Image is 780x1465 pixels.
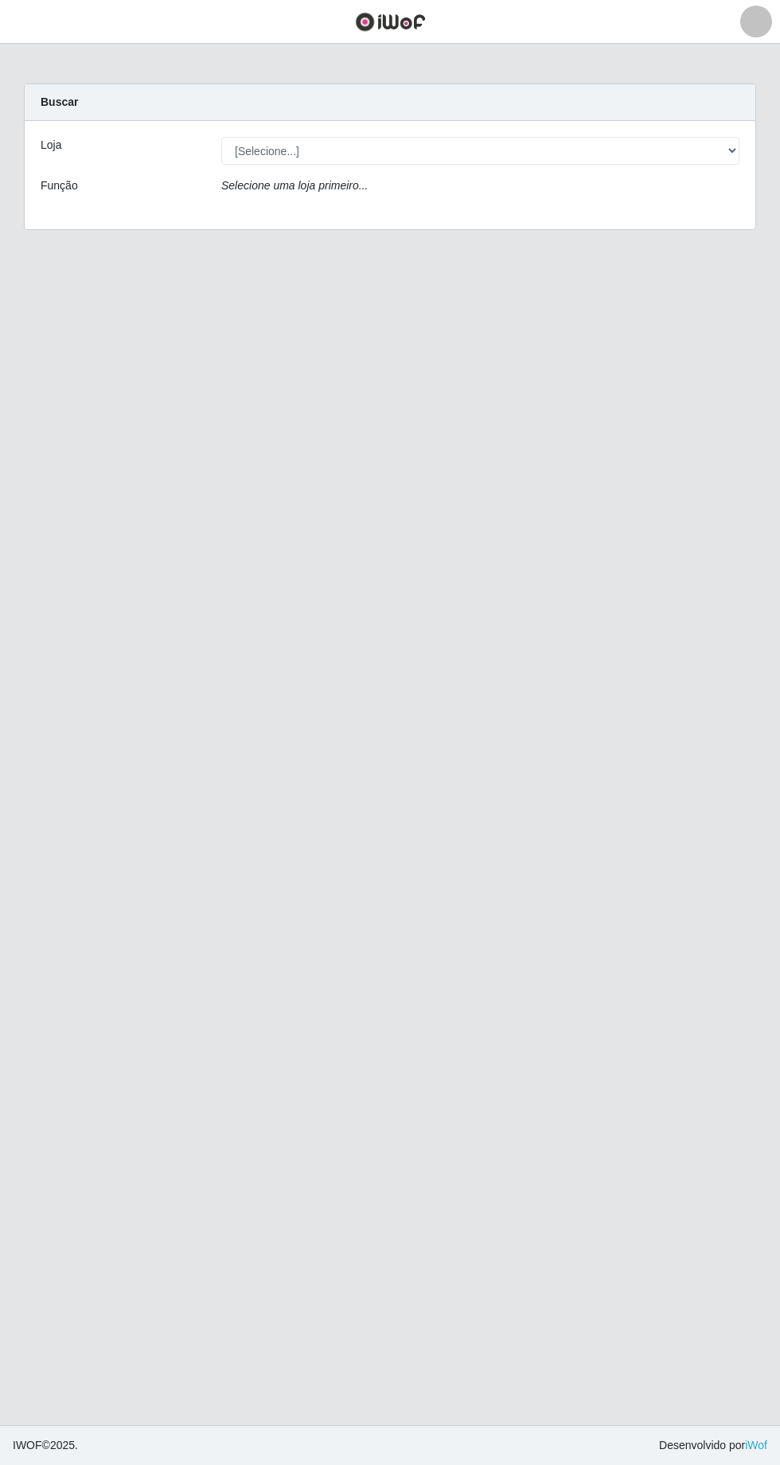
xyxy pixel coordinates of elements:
[355,12,426,32] img: CoreUI Logo
[659,1437,767,1454] span: Desenvolvido por
[41,95,78,108] strong: Buscar
[41,137,61,154] label: Loja
[221,179,368,192] i: Selecione uma loja primeiro...
[13,1439,42,1451] span: IWOF
[745,1439,767,1451] a: iWof
[41,177,78,194] label: Função
[13,1437,78,1454] span: © 2025 .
